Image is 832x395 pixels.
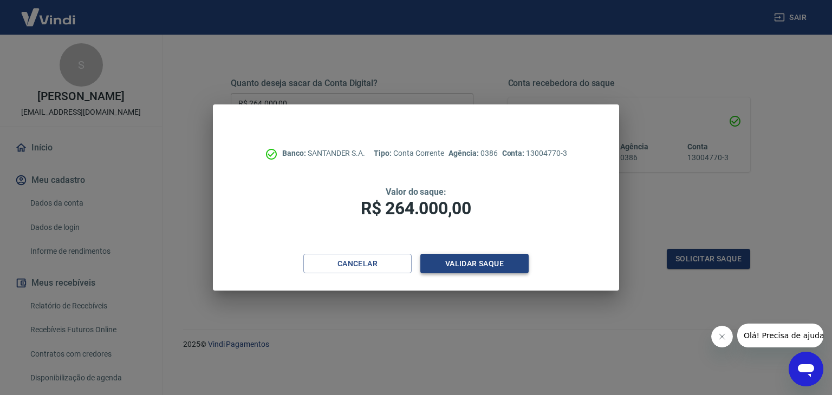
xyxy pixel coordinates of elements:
[448,149,480,157] span: Agência:
[737,324,823,347] iframe: Mensagem da empresa
[448,148,497,159] p: 0386
[789,352,823,386] iframe: Botão para abrir a janela de mensagens
[502,149,526,157] span: Conta:
[386,187,446,197] span: Valor do saque:
[282,149,308,157] span: Banco:
[374,149,393,157] span: Tipo:
[6,8,91,16] span: Olá! Precisa de ajuda?
[502,148,567,159] p: 13004770-3
[282,148,365,159] p: SANTANDER S.A.
[420,254,529,274] button: Validar saque
[711,326,733,347] iframe: Fechar mensagem
[361,198,471,219] span: R$ 264.000,00
[303,254,412,274] button: Cancelar
[374,148,444,159] p: Conta Corrente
